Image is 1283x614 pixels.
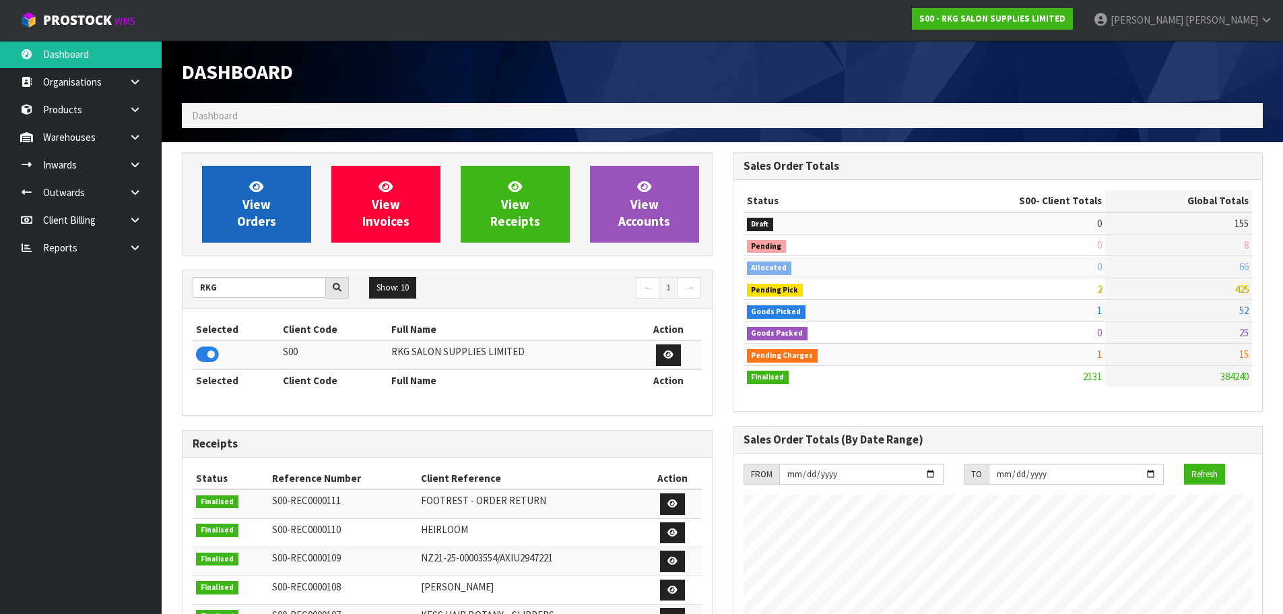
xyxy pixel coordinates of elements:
[747,371,789,384] span: Finalised
[747,218,774,231] span: Draft
[418,468,643,489] th: Client Reference
[279,369,388,391] th: Client Code
[1097,348,1102,361] span: 1
[964,464,989,485] div: TO
[744,160,1253,173] h3: Sales Order Totals
[919,13,1065,24] strong: S00 - RKG SALON SUPPLIES LIMITED
[1185,13,1258,26] span: [PERSON_NAME]
[1220,370,1249,383] span: 384240
[1097,239,1102,251] span: 0
[1083,370,1102,383] span: 2131
[193,437,702,450] h3: Receipts
[1097,260,1102,273] span: 0
[421,523,468,536] span: HEIRLOOM
[1097,217,1102,230] span: 0
[269,468,418,489] th: Reference Number
[1239,348,1249,361] span: 15
[237,179,276,229] span: View Orders
[1105,190,1252,212] th: Global Totals
[388,369,636,391] th: Full Name
[1111,13,1183,26] span: [PERSON_NAME]
[196,524,238,537] span: Finalised
[744,433,1253,446] h3: Sales Order Totals (By Date Range)
[1239,304,1249,317] span: 52
[279,340,388,369] td: S00
[911,190,1105,212] th: - Client Totals
[421,551,553,564] span: NZ21-25-00003554/AXIU2947221
[182,59,293,84] span: Dashboard
[272,523,341,536] span: S00-REC0000110
[636,277,659,299] a: ←
[747,240,787,253] span: Pending
[1239,326,1249,339] span: 25
[461,166,570,243] a: ViewReceipts
[457,277,702,301] nav: Page navigation
[618,179,670,229] span: View Accounts
[272,580,341,593] span: S00-REC0000108
[20,11,37,28] img: cube-alt.png
[1235,217,1249,230] span: 155
[388,319,636,340] th: Full Name
[193,319,279,340] th: Selected
[744,190,912,212] th: Status
[747,349,818,363] span: Pending Charges
[1184,464,1225,485] button: Refresh
[369,277,416,299] button: Show: 10
[1097,304,1102,317] span: 1
[744,464,779,485] div: FROM
[747,262,792,275] span: Allocated
[1097,282,1102,295] span: 2
[421,580,494,593] span: [PERSON_NAME]
[1235,282,1249,295] span: 425
[193,468,269,489] th: Status
[421,494,546,507] span: FOOTREST - ORDER RETURN
[272,494,341,507] span: S00-REC0000111
[193,369,279,391] th: Selected
[196,495,238,509] span: Finalised
[1019,194,1036,207] span: S00
[331,166,440,243] a: ViewInvoices
[1244,239,1249,251] span: 8
[362,179,409,229] span: View Invoices
[636,369,701,391] th: Action
[43,11,112,29] span: ProStock
[747,327,808,340] span: Goods Packed
[196,553,238,566] span: Finalised
[490,179,540,229] span: View Receipts
[272,551,341,564] span: S00-REC0000109
[590,166,699,243] a: ViewAccounts
[114,15,135,28] small: WMS
[193,277,326,298] input: Search clients
[388,340,636,369] td: RKG SALON SUPPLIES LIMITED
[196,581,238,594] span: Finalised
[659,277,678,299] a: 1
[636,319,701,340] th: Action
[202,166,311,243] a: ViewOrders
[644,468,702,489] th: Action
[279,319,388,340] th: Client Code
[678,277,701,299] a: →
[747,305,806,319] span: Goods Picked
[1097,326,1102,339] span: 0
[192,109,238,122] span: Dashboard
[747,284,803,297] span: Pending Pick
[912,8,1073,30] a: S00 - RKG SALON SUPPLIES LIMITED
[1239,260,1249,273] span: 66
